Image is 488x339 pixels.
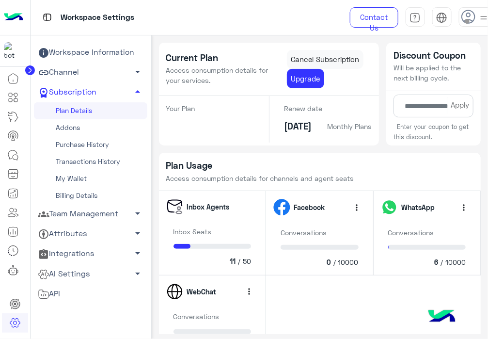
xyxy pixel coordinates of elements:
p: Conversations [173,311,252,322]
a: Transactions History [34,153,147,170]
a: Team Management [34,204,147,224]
img: whatsapp.svg [381,199,398,216]
span: more_vert [352,203,362,212]
img: tab [41,11,53,23]
span: Monthly Plans [327,121,372,135]
a: Plan Details [34,102,147,119]
span: 0 [327,257,331,267]
button: more_vert [455,198,473,216]
span: WhatsApp [401,202,435,212]
a: AI Settings [34,264,147,284]
button: more_vert [240,283,258,301]
span: more_vert [245,287,254,296]
span: Will be applied to the next billing cycle. [394,64,461,82]
span: arrow_drop_down [132,247,144,259]
h5: Current Plan [166,52,269,64]
p: Your Plan [166,103,195,113]
p: Conversations [281,227,359,238]
a: Subscription [34,82,147,102]
span: arrow_drop_down [132,227,144,239]
a: Attributes [34,224,147,244]
img: hulul-logo.png [425,300,459,334]
button: Apply [447,97,473,114]
h5: Plan Usage [166,160,474,171]
a: API [34,284,147,304]
span: arrow_drop_down [132,66,144,78]
img: inboxseats.svg [166,198,183,215]
p: Renew date [284,103,322,113]
span: 50 [243,256,251,266]
span: 6 [435,257,439,267]
img: facebook.svg [273,199,290,216]
a: Integrations [34,244,147,264]
span: Inbox Agents [187,202,229,212]
a: Billing Details [34,187,147,204]
span: 10000 [338,257,359,267]
span: arrow_drop_up [132,86,144,97]
span: arrow_drop_down [132,268,144,279]
a: Upgrade [287,69,324,88]
span: / [440,257,443,267]
span: API [38,288,61,300]
span: Facebook [294,202,325,212]
p: Conversations [388,227,466,238]
span: arrow_drop_down [132,208,144,219]
a: Contact Us [350,7,398,28]
span: 10000 [445,257,466,267]
img: tab [409,12,421,23]
span: more_vert [459,203,469,212]
a: Channel [34,63,147,82]
img: Logo [4,7,23,28]
a: tab [406,7,425,28]
span: WebChat [187,287,216,297]
span: / [333,257,336,267]
img: webchat.svg [166,283,183,300]
a: Addons [34,119,147,136]
p: Inbox Seats [173,226,252,237]
span: Access consumption details for your services. [166,66,268,84]
span: 11 [230,256,236,266]
p: Workspace Settings [61,11,134,24]
img: tab [436,12,447,23]
a: Workspace Information [34,43,147,63]
h5: Discount Coupon [394,50,473,61]
a: Cancel Subscription [287,50,363,69]
a: My Wallet [34,170,147,187]
h5: [DATE] [284,121,322,132]
small: Enter your coupon to get this discount. [394,123,469,141]
span: / [237,256,241,266]
a: Purchase History [34,136,147,153]
span: Access consumption details for channels and agent seats [166,174,354,182]
button: more_vert [348,198,366,216]
img: 197426356791770 [4,42,21,60]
